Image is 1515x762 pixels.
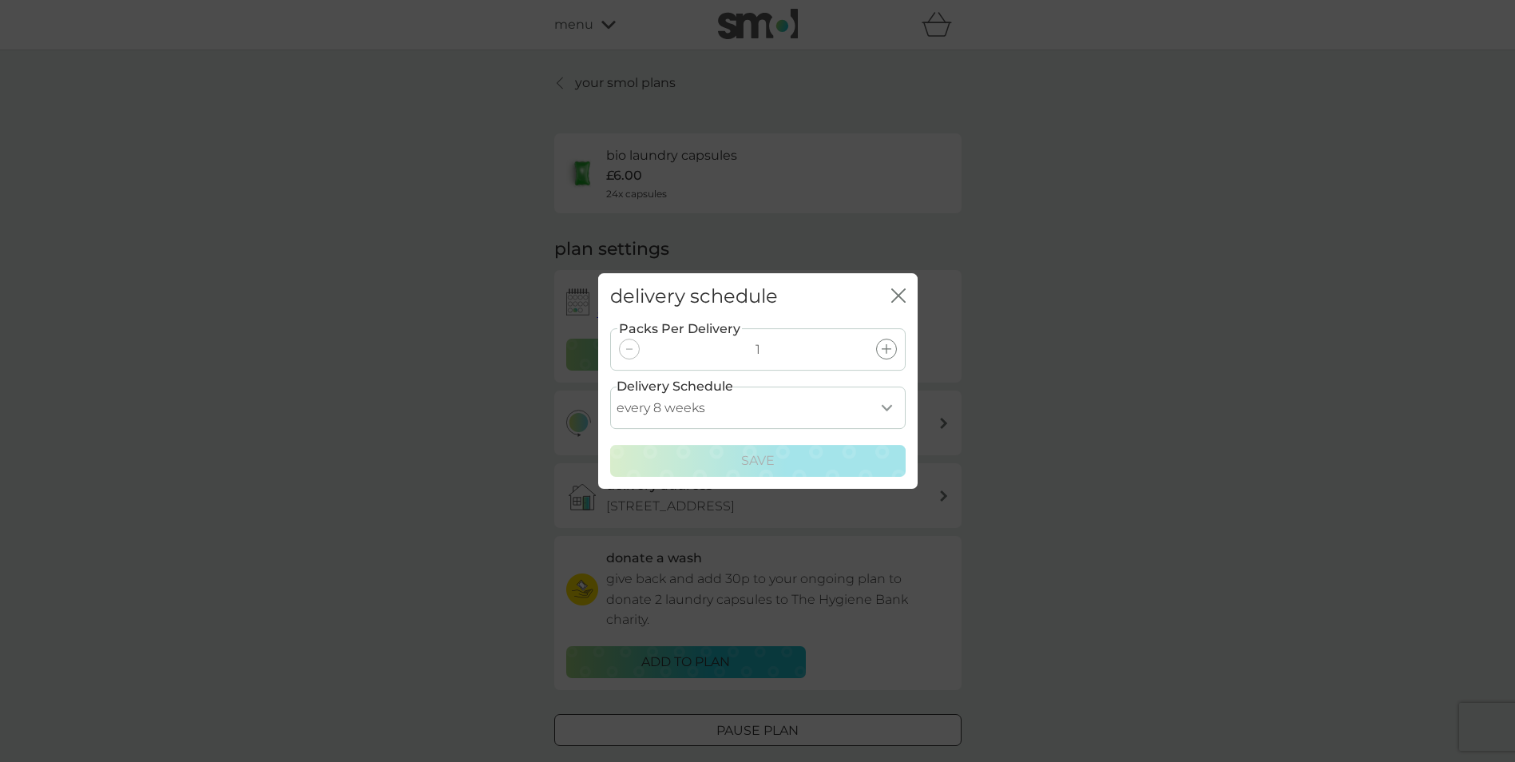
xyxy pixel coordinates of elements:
label: Delivery Schedule [617,376,733,397]
h2: delivery schedule [610,285,778,308]
button: close [891,288,906,305]
p: 1 [756,339,760,360]
button: Save [610,445,906,477]
p: Save [741,450,775,471]
label: Packs Per Delivery [617,319,742,339]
